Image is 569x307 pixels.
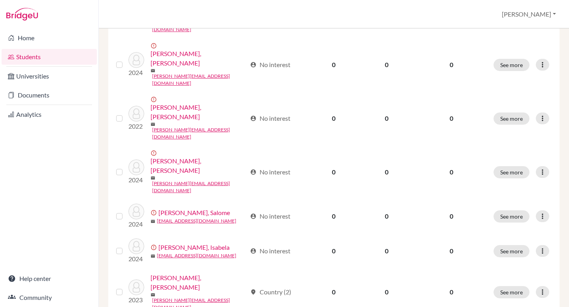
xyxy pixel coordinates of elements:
[2,49,97,65] a: Students
[250,287,291,297] div: Country (2)
[128,159,144,175] img: Cardozo Vargas, Laura Sofia
[360,199,414,234] td: 0
[128,122,144,131] p: 2022
[151,176,155,180] span: mail
[250,212,290,221] div: No interest
[151,68,155,73] span: mail
[494,286,529,298] button: See more
[152,180,247,194] a: [PERSON_NAME][EMAIL_ADDRESS][DOMAIN_NAME]
[157,252,236,259] a: [EMAIL_ADDRESS][DOMAIN_NAME]
[498,7,560,22] button: [PERSON_NAME]
[308,234,360,268] td: 0
[360,234,414,268] td: 0
[250,60,290,69] div: No interest
[250,213,256,219] span: account_circle
[419,246,484,256] p: 0
[250,246,290,256] div: No interest
[494,59,529,71] button: See more
[152,73,247,87] a: [PERSON_NAME][EMAIL_ADDRESS][DOMAIN_NAME]
[151,49,247,68] a: [PERSON_NAME], [PERSON_NAME]
[250,114,290,123] div: No interest
[158,208,230,217] a: [PERSON_NAME], Salome
[128,204,144,219] img: Castro Castañeda, Salome
[152,126,247,140] a: [PERSON_NAME][EMAIL_ADDRESS][DOMAIN_NAME]
[250,167,290,177] div: No interest
[2,30,97,46] a: Home
[151,96,158,103] span: error_outline
[128,52,144,68] img: Cano Gutierrez, Sara Isabella
[494,112,529,125] button: See more
[419,60,484,69] p: 0
[128,279,144,295] img: Charry Gonzalez, Isabel Catalina
[151,150,158,156] span: error_outline
[151,156,247,175] a: [PERSON_NAME], [PERSON_NAME]
[360,38,414,92] td: 0
[419,287,484,297] p: 0
[250,248,256,254] span: account_circle
[419,114,484,123] p: 0
[151,43,158,49] span: error_outline
[128,238,144,254] img: Cedeño Barreto, Isabela
[128,295,144,305] p: 2023
[494,245,529,257] button: See more
[494,166,529,178] button: See more
[360,92,414,145] td: 0
[128,175,144,185] p: 2024
[308,92,360,145] td: 0
[360,145,414,199] td: 0
[494,210,529,223] button: See more
[128,254,144,264] p: 2024
[308,38,360,92] td: 0
[151,292,155,297] span: mail
[6,8,38,21] img: Bridge-U
[151,254,155,258] span: mail
[419,167,484,177] p: 0
[151,103,247,122] a: [PERSON_NAME], [PERSON_NAME]
[308,199,360,234] td: 0
[2,290,97,305] a: Community
[151,219,155,224] span: mail
[128,68,144,77] p: 2024
[2,271,97,286] a: Help center
[128,219,144,229] p: 2024
[250,62,256,68] span: account_circle
[151,244,158,251] span: error_outline
[419,212,484,221] p: 0
[128,106,144,122] img: Cardozo Leguizamo, Isabella
[151,122,155,127] span: mail
[151,210,158,216] span: error_outline
[2,107,97,122] a: Analytics
[157,217,236,225] a: [EMAIL_ADDRESS][DOMAIN_NAME]
[250,169,256,175] span: account_circle
[250,115,256,122] span: account_circle
[308,145,360,199] td: 0
[250,289,256,295] span: location_on
[2,87,97,103] a: Documents
[151,273,247,292] a: [PERSON_NAME], [PERSON_NAME]
[2,68,97,84] a: Universities
[158,243,230,252] a: [PERSON_NAME], Isabela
